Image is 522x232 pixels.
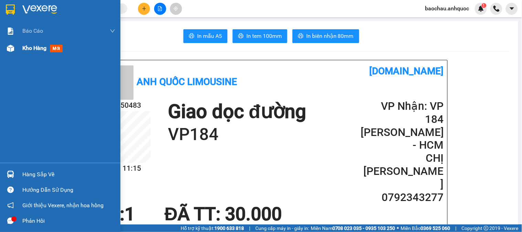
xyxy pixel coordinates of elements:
[6,4,15,15] img: logo-vxr
[168,100,306,124] h1: Giao dọc đường
[7,218,14,224] span: message
[292,29,359,43] button: printerIn biên nhận 80mm
[483,3,485,8] span: 1
[7,45,14,52] img: warehouse-icon
[361,191,444,204] h2: 0792343277
[255,224,309,232] span: Cung cấp máy in - giấy in:
[6,6,61,22] div: VP 108 [PERSON_NAME]
[99,163,151,174] h2: [DATE] 11:15
[401,224,450,232] span: Miền Bắc
[168,124,306,146] h1: VP184
[7,28,14,35] img: solution-icon
[482,3,487,8] sup: 1
[214,225,244,231] strong: 1900 633 818
[137,76,237,87] b: Anh Quốc Limousine
[6,22,61,31] div: C NGÂN
[478,6,484,12] img: icon-new-feature
[246,32,282,40] span: In tem 100mm
[183,29,227,43] button: printerIn mẫu A5
[66,7,82,14] span: Nhận:
[22,185,115,195] div: Hướng dẫn sử dụng
[6,31,61,40] div: 0909238972
[311,224,395,232] span: Miền Nam
[189,33,194,40] span: printer
[506,3,518,15] button: caret-down
[22,201,104,210] span: Giới thiệu Vexere, nhận hoa hồng
[138,3,150,15] button: plus
[22,169,115,180] div: Hàng sắp về
[420,4,475,13] span: baochau.anhquoc
[249,224,250,232] span: |
[7,187,14,193] span: question-circle
[238,33,244,40] span: printer
[421,225,450,231] strong: 0369 525 060
[22,27,43,35] span: Báo cáo
[509,6,515,12] span: caret-down
[6,7,17,14] span: Gửi:
[158,6,162,11] span: file-add
[66,47,125,57] div: 0792343277
[456,224,457,232] span: |
[99,100,151,111] h2: VT08250483
[397,227,399,230] span: ⚪️
[493,6,500,12] img: phone-icon
[164,203,282,225] span: ĐÃ TT : 30.000
[298,33,303,40] span: printer
[170,3,182,15] button: aim
[173,6,178,11] span: aim
[7,202,14,209] span: notification
[361,152,444,191] h2: CHỊ [PERSON_NAME]
[66,31,125,47] div: CHỊ [PERSON_NAME]
[125,203,135,225] span: 1
[197,32,222,40] span: In mẫu A5
[7,171,14,178] img: warehouse-icon
[181,224,244,232] span: Hỗ trợ kỹ thuật:
[361,100,444,152] h2: VP Nhận: VP 184 [PERSON_NAME] - HCM
[22,45,46,51] span: Kho hàng
[22,216,115,226] div: Phản hồi
[154,3,166,15] button: file-add
[110,28,115,34] span: down
[66,6,125,31] div: VP 184 [PERSON_NAME] - HCM
[332,225,395,231] strong: 0708 023 035 - 0935 103 250
[50,45,63,52] span: mới
[306,32,354,40] span: In biên nhận 80mm
[484,226,489,231] span: copyright
[142,6,147,11] span: plus
[370,65,444,77] b: [DOMAIN_NAME]
[233,29,287,43] button: printerIn tem 100mm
